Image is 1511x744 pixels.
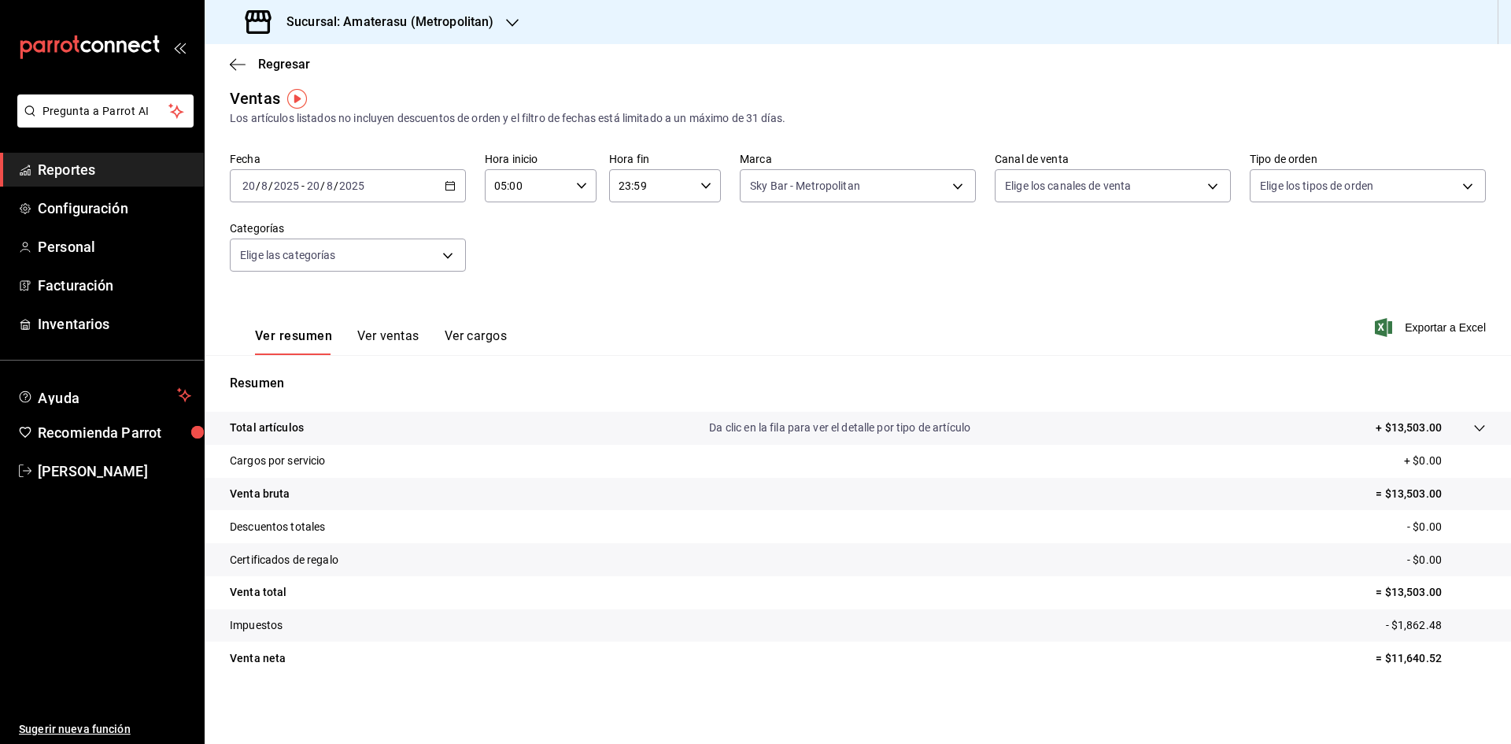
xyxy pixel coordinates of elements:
span: Inventarios [38,313,191,335]
p: + $0.00 [1404,453,1486,469]
p: Da clic en la fila para ver el detalle por tipo de artículo [709,420,970,436]
img: Tooltip marker [287,89,307,109]
p: = $13,503.00 [1376,584,1486,601]
button: open_drawer_menu [173,41,186,54]
p: Cargos por servicio [230,453,326,469]
span: Personal [38,236,191,257]
span: / [256,180,260,192]
button: Exportar a Excel [1378,318,1486,337]
p: Venta bruta [230,486,290,502]
p: Impuestos [230,617,283,634]
span: Sugerir nueva función [19,721,191,738]
span: Elige los canales de venta [1005,178,1131,194]
span: [PERSON_NAME] [38,461,191,482]
a: Pregunta a Parrot AI [11,114,194,131]
label: Canal de venta [995,154,1231,165]
p: = $13,503.00 [1376,486,1486,502]
span: / [334,180,338,192]
span: Ayuda [38,386,171,405]
label: Categorías [230,223,466,234]
input: -- [242,180,256,192]
input: ---- [338,180,365,192]
p: Total artículos [230,420,304,436]
span: Sky Bar - Metropolitan [750,178,860,194]
input: -- [326,180,334,192]
label: Hora inicio [485,154,597,165]
span: Recomienda Parrot [38,422,191,443]
div: Los artículos listados no incluyen descuentos de orden y el filtro de fechas está limitado a un m... [230,110,1486,127]
button: Regresar [230,57,310,72]
button: Ver ventas [357,328,419,355]
span: Reportes [38,159,191,180]
p: Certificados de regalo [230,552,338,568]
span: Elige los tipos de orden [1260,178,1373,194]
span: Facturación [38,275,191,296]
input: -- [306,180,320,192]
p: Resumen [230,374,1486,393]
p: Venta total [230,584,286,601]
label: Tipo de orden [1250,154,1486,165]
span: / [268,180,273,192]
span: / [320,180,325,192]
div: Ventas [230,87,280,110]
span: Regresar [258,57,310,72]
input: ---- [273,180,300,192]
p: Venta neta [230,650,286,667]
span: Configuración [38,198,191,219]
span: - [301,180,305,192]
p: - $0.00 [1407,552,1486,568]
p: - $1,862.48 [1386,617,1486,634]
label: Fecha [230,154,466,165]
button: Ver resumen [255,328,332,355]
h3: Sucursal: Amaterasu (Metropolitan) [274,13,493,31]
label: Marca [740,154,976,165]
p: + $13,503.00 [1376,420,1442,436]
span: Pregunta a Parrot AI [42,103,169,120]
input: -- [260,180,268,192]
button: Ver cargos [445,328,508,355]
span: Elige las categorías [240,247,336,263]
p: Descuentos totales [230,519,325,535]
div: navigation tabs [255,328,507,355]
p: - $0.00 [1407,519,1486,535]
label: Hora fin [609,154,721,165]
button: Pregunta a Parrot AI [17,94,194,128]
p: = $11,640.52 [1376,650,1486,667]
